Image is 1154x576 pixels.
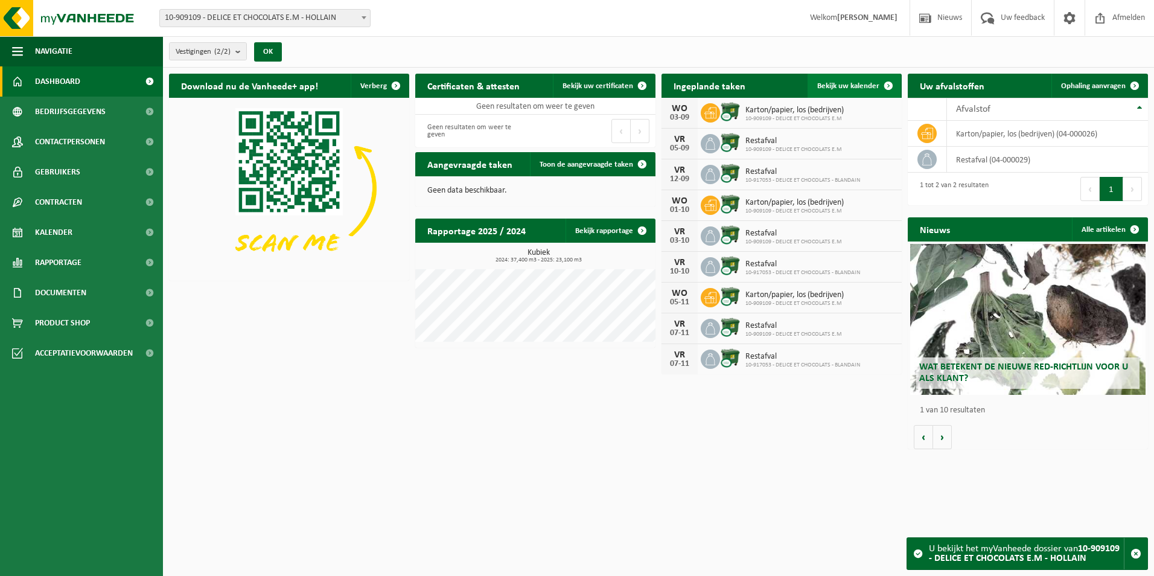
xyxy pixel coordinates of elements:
span: Wat betekent de nieuwe RED-richtlijn voor u als klant? [919,362,1128,383]
span: 2024: 37,400 m3 - 2025: 23,100 m3 [421,257,655,263]
span: Restafval [745,136,842,146]
div: 01-10 [668,206,692,214]
button: Next [631,119,649,143]
a: Ophaling aanvragen [1051,74,1147,98]
div: 1 tot 2 van 2 resultaten [914,176,989,202]
a: Wat betekent de nieuwe RED-richtlijn voor u als klant? [910,244,1146,395]
span: 10-917053 - DELICE ET CHOCOLATS - BLANDAIN [745,362,860,369]
img: WB-1100-CU [720,225,741,245]
span: Vestigingen [176,43,231,61]
span: Gebruikers [35,157,80,187]
div: VR [668,165,692,175]
span: Rapportage [35,248,81,278]
span: Documenten [35,278,86,308]
div: Geen resultaten om weer te geven [421,118,529,144]
h2: Download nu de Vanheede+ app! [169,74,330,97]
p: 1 van 10 resultaten [920,406,1142,415]
img: WB-1100-CU [720,132,741,153]
div: 05-09 [668,144,692,153]
span: 10-909109 - DELICE ET CHOCOLATS E.M - HOLLAIN [160,10,370,27]
a: Alle artikelen [1072,217,1147,242]
a: Bekijk uw certificaten [553,74,654,98]
span: Restafval [745,260,860,269]
span: Bekijk uw kalender [817,82,879,90]
div: VR [668,350,692,360]
div: WO [668,196,692,206]
span: 10-909109 - DELICE ET CHOCOLATS E.M [745,331,842,338]
span: 10-909109 - DELICE ET CHOCOLATS E.M [745,300,844,307]
span: 10-909109 - DELICE ET CHOCOLATS E.M - HOLLAIN [159,9,371,27]
h2: Nieuws [908,217,962,241]
div: WO [668,104,692,114]
button: Vestigingen(2/2) [169,42,247,60]
span: 10-909109 - DELICE ET CHOCOLATS E.M [745,208,844,215]
div: 07-11 [668,329,692,338]
p: Geen data beschikbaar. [427,187,643,195]
td: Geen resultaten om weer te geven [415,98,655,115]
img: WB-1100-CU [720,101,741,122]
span: Karton/papier, los (bedrijven) [745,290,844,300]
button: Verberg [351,74,408,98]
div: VR [668,319,692,329]
button: Previous [1080,177,1100,201]
div: VR [668,258,692,267]
div: 03-09 [668,114,692,122]
span: Karton/papier, los (bedrijven) [745,198,844,208]
img: WB-1100-CU [720,286,741,307]
span: 10-909109 - DELICE ET CHOCOLATS E.M [745,238,842,246]
img: WB-1100-CU [720,163,741,184]
strong: 10-909109 - DELICE ET CHOCOLATS E.M - HOLLAIN [929,544,1120,563]
div: U bekijkt het myVanheede dossier van [929,538,1124,569]
img: WB-1100-CU [720,194,741,214]
button: Next [1123,177,1142,201]
button: Vorige [914,425,933,449]
span: Bekijk uw certificaten [563,82,633,90]
span: Restafval [745,167,860,177]
img: WB-1100-CU [720,317,741,338]
button: 1 [1100,177,1123,201]
span: Karton/papier, los (bedrijven) [745,106,844,115]
button: OK [254,42,282,62]
a: Bekijk rapportage [566,219,654,243]
span: Verberg [360,82,387,90]
span: Kalender [35,217,72,248]
span: Bedrijfsgegevens [35,97,106,127]
span: Product Shop [35,308,90,338]
div: VR [668,227,692,237]
div: 07-11 [668,360,692,368]
span: Dashboard [35,66,80,97]
img: WB-1100-CU [720,255,741,276]
div: VR [668,135,692,144]
span: 10-917053 - DELICE ET CHOCOLATS - BLANDAIN [745,177,860,184]
strong: [PERSON_NAME] [837,13,897,22]
button: Previous [611,119,631,143]
span: Acceptatievoorwaarden [35,338,133,368]
img: WB-1100-CU [720,348,741,368]
span: 10-909109 - DELICE ET CHOCOLATS E.M [745,115,844,123]
h3: Kubiek [421,249,655,263]
span: Contracten [35,187,82,217]
h2: Ingeplande taken [661,74,757,97]
h2: Rapportage 2025 / 2024 [415,219,538,242]
td: restafval (04-000029) [947,147,1148,173]
h2: Certificaten & attesten [415,74,532,97]
span: Restafval [745,321,842,331]
span: Contactpersonen [35,127,105,157]
span: 10-917053 - DELICE ET CHOCOLATS - BLANDAIN [745,269,860,277]
div: 05-11 [668,298,692,307]
div: 10-10 [668,267,692,276]
span: Navigatie [35,36,72,66]
button: Volgende [933,425,952,449]
span: Toon de aangevraagde taken [540,161,633,168]
span: Restafval [745,229,842,238]
span: 10-909109 - DELICE ET CHOCOLATS E.M [745,146,842,153]
td: karton/papier, los (bedrijven) (04-000026) [947,121,1148,147]
h2: Uw afvalstoffen [908,74,996,97]
div: 12-09 [668,175,692,184]
div: WO [668,289,692,298]
img: Download de VHEPlus App [169,98,409,278]
span: Restafval [745,352,860,362]
span: Ophaling aanvragen [1061,82,1126,90]
h2: Aangevraagde taken [415,152,524,176]
div: 03-10 [668,237,692,245]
